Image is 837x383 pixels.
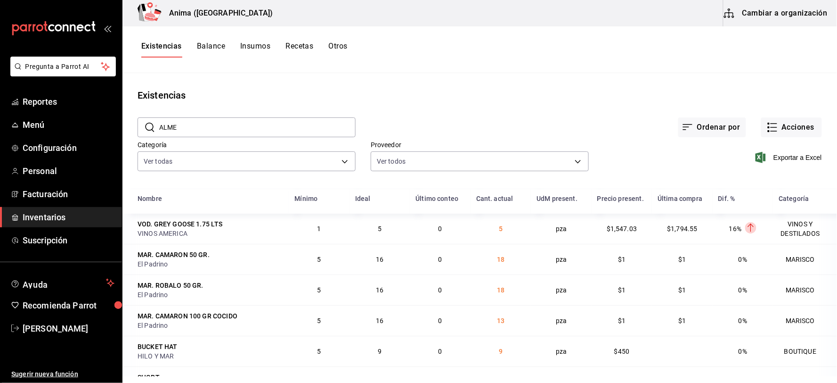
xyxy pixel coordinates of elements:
[162,8,273,19] h3: Anima ([GEOGRAPHIC_DATA])
[531,275,592,305] td: pza
[23,188,114,200] span: Facturación
[329,42,348,58] button: Otros
[285,42,313,58] button: Recetas
[138,351,283,361] div: HILO Y MAR
[23,142,114,154] span: Configuración
[499,348,503,355] span: 9
[531,305,592,336] td: pza
[197,42,225,58] button: Balance
[678,117,746,137] button: Ordenar por
[773,275,837,305] td: MARISCO
[679,317,686,325] span: $1
[773,214,837,244] td: VINOS Y DESTILADOS
[614,348,630,355] span: $450
[104,25,111,32] button: open_drawer_menu
[773,244,837,275] td: MARISCO
[739,286,747,294] span: 0%
[141,42,182,58] button: Existencias
[618,286,626,294] span: $1
[618,317,626,325] span: $1
[739,256,747,263] span: 0%
[667,225,697,233] span: $1,794.55
[371,142,589,149] label: Proveedor
[773,336,837,366] td: BOUTIQUE
[439,348,442,355] span: 0
[240,42,270,58] button: Insumos
[757,152,822,163] button: Exportar a Excel
[159,118,356,137] input: Buscar nombre de insumo
[679,286,686,294] span: $1
[317,317,321,325] span: 5
[138,290,283,300] div: El Padrino
[378,225,382,233] span: 5
[141,42,348,58] div: navigation tabs
[531,214,592,244] td: pza
[779,195,809,202] div: Categoría
[317,256,321,263] span: 5
[739,317,747,325] span: 0%
[25,62,101,72] span: Pregunta a Parrot AI
[317,286,321,294] span: 5
[138,250,210,259] div: MAR. CAMARON 50 GR.
[607,225,637,233] span: $1,547.03
[415,195,458,202] div: Último conteo
[718,195,735,202] div: Dif. %
[138,311,237,321] div: MAR. CAMARON 100 GR COCIDO
[536,195,577,202] div: UdM present.
[138,219,223,229] div: VOD. GREY GOOSE 1.75 LTS
[10,57,116,76] button: Pregunta a Parrot AI
[144,157,172,166] span: Ver todas
[138,281,203,290] div: MAR. ROBALO 50 GR.
[138,259,283,269] div: El Padrino
[497,317,504,325] span: 13
[138,321,283,330] div: El Padrino
[23,95,114,108] span: Reportes
[138,142,356,149] label: Categoría
[597,195,644,202] div: Precio present.
[355,195,371,202] div: Ideal
[7,68,116,78] a: Pregunta a Parrot AI
[377,157,406,166] span: Ver todos
[376,317,383,325] span: 16
[294,195,317,202] div: Mínimo
[376,286,383,294] span: 16
[23,211,114,224] span: Inventarios
[618,256,626,263] span: $1
[138,342,178,351] div: BUCKET HAT
[531,336,592,366] td: pza
[679,256,686,263] span: $1
[729,225,741,233] span: 16%
[497,286,504,294] span: 18
[439,256,442,263] span: 0
[658,195,702,202] div: Última compra
[23,277,102,289] span: Ayuda
[138,229,283,238] div: VINOS AMERICA
[497,256,504,263] span: 18
[23,118,114,131] span: Menú
[476,195,513,202] div: Cant. actual
[531,244,592,275] td: pza
[378,348,382,355] span: 9
[23,299,114,312] span: Recomienda Parrot
[23,165,114,177] span: Personal
[138,373,160,382] div: SHORT
[439,225,442,233] span: 0
[739,348,747,355] span: 0%
[138,88,186,102] div: Existencias
[439,317,442,325] span: 0
[317,225,321,233] span: 1
[499,225,503,233] span: 5
[23,322,114,335] span: [PERSON_NAME]
[439,286,442,294] span: 0
[11,369,114,379] span: Sugerir nueva función
[23,234,114,247] span: Suscripción
[138,195,162,202] div: Nombre
[773,305,837,336] td: MARISCO
[317,348,321,355] span: 5
[761,117,822,137] button: Acciones
[376,256,383,263] span: 16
